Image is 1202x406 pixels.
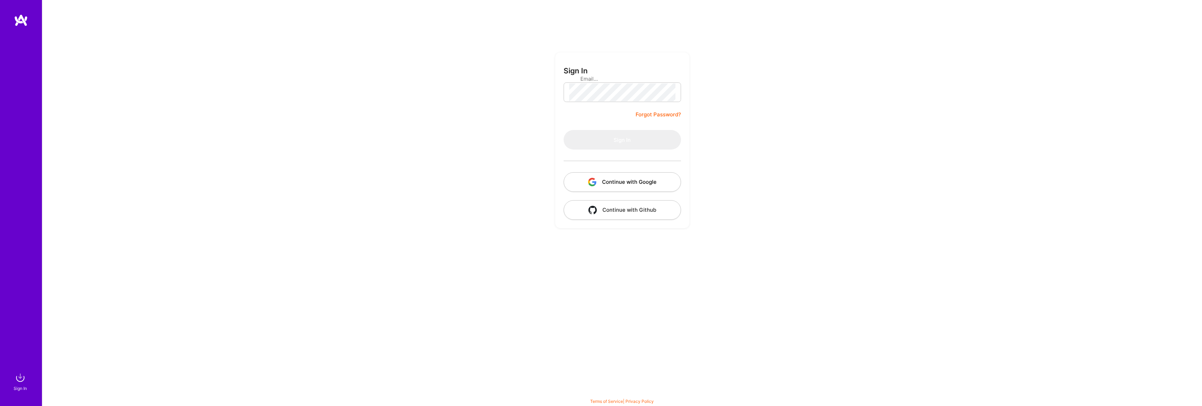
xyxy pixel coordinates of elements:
[564,172,681,192] button: Continue with Google
[564,200,681,220] button: Continue with Github
[580,70,664,88] input: Email...
[588,178,596,186] img: icon
[42,385,1202,403] div: © 2025 ATeams Inc., All rights reserved.
[588,206,597,214] img: icon
[590,399,623,404] a: Terms of Service
[15,371,27,392] a: sign inSign In
[13,371,27,385] img: sign in
[625,399,654,404] a: Privacy Policy
[590,399,654,404] span: |
[14,14,28,27] img: logo
[564,66,588,75] h3: Sign In
[636,110,681,119] a: Forgot Password?
[564,130,681,150] button: Sign In
[14,385,27,392] div: Sign In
